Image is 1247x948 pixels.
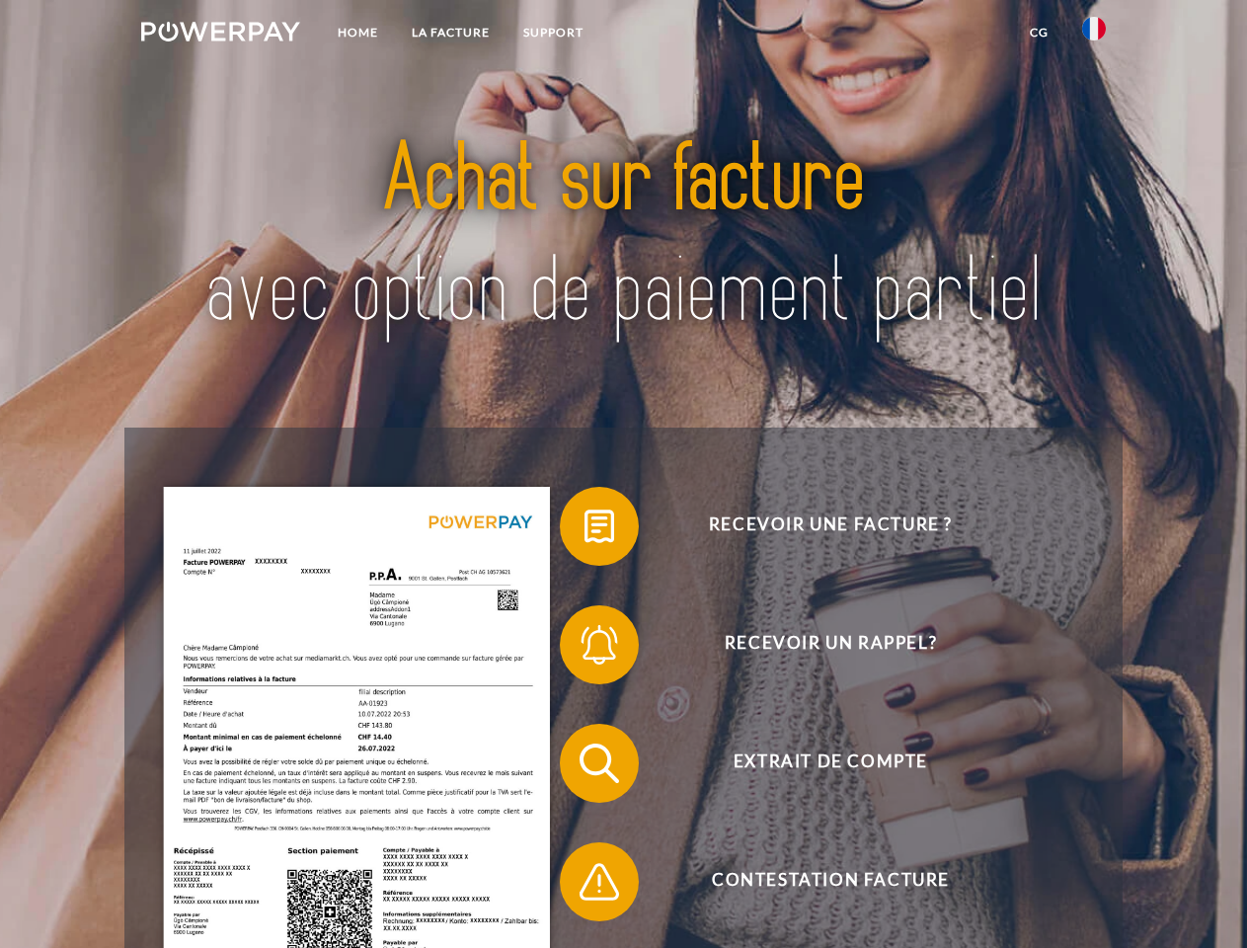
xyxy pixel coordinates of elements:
[588,487,1072,566] span: Recevoir une facture ?
[560,605,1073,684] button: Recevoir un rappel?
[1013,15,1065,50] a: CG
[575,739,624,788] img: qb_search.svg
[189,95,1058,378] img: title-powerpay_fr.svg
[575,857,624,907] img: qb_warning.svg
[588,605,1072,684] span: Recevoir un rappel?
[141,22,300,41] img: logo-powerpay-white.svg
[321,15,395,50] a: Home
[588,842,1072,921] span: Contestation Facture
[575,620,624,670] img: qb_bell.svg
[588,724,1072,803] span: Extrait de compte
[560,487,1073,566] button: Recevoir une facture ?
[560,842,1073,921] button: Contestation Facture
[395,15,507,50] a: LA FACTURE
[507,15,600,50] a: Support
[575,502,624,551] img: qb_bill.svg
[1082,17,1106,40] img: fr
[560,724,1073,803] button: Extrait de compte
